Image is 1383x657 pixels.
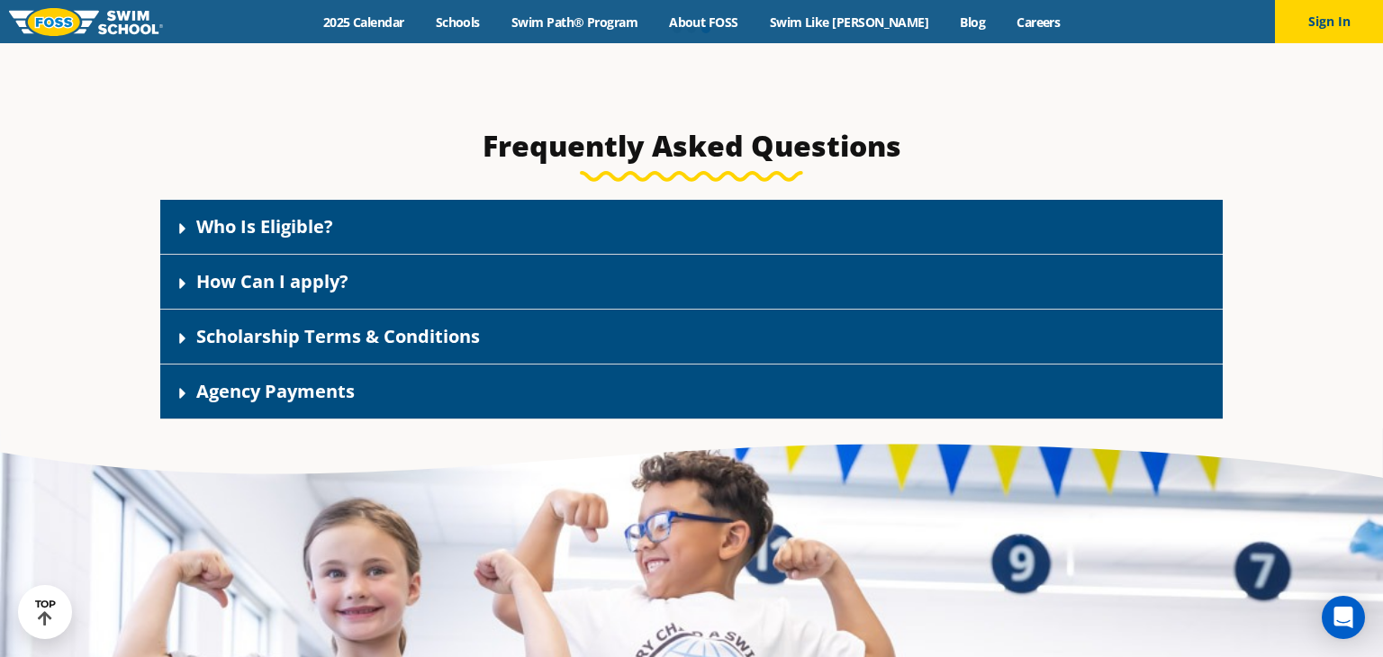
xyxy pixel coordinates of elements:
[196,269,348,293] a: How Can I apply?
[420,13,495,31] a: Schools
[160,310,1223,364] div: Scholarship Terms & Conditions
[160,200,1223,255] div: Who Is Eligible?
[1001,13,1076,31] a: Careers
[495,13,653,31] a: Swim Path® Program
[9,8,163,36] img: FOSS Swim School Logo
[196,324,480,348] a: Scholarship Terms & Conditions
[160,255,1223,310] div: How Can I apply?
[160,128,1223,164] h3: Frequently Asked Questions
[196,214,333,238] a: Who Is Eligible?
[196,379,355,403] a: Agency Payments
[307,13,420,31] a: 2025 Calendar
[945,13,1001,31] a: Blog
[35,598,56,626] div: TOP
[654,13,755,31] a: About FOSS
[754,13,945,31] a: Swim Like [PERSON_NAME]
[160,364,1223,419] div: Agency Payments
[1322,596,1365,639] div: Open Intercom Messenger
